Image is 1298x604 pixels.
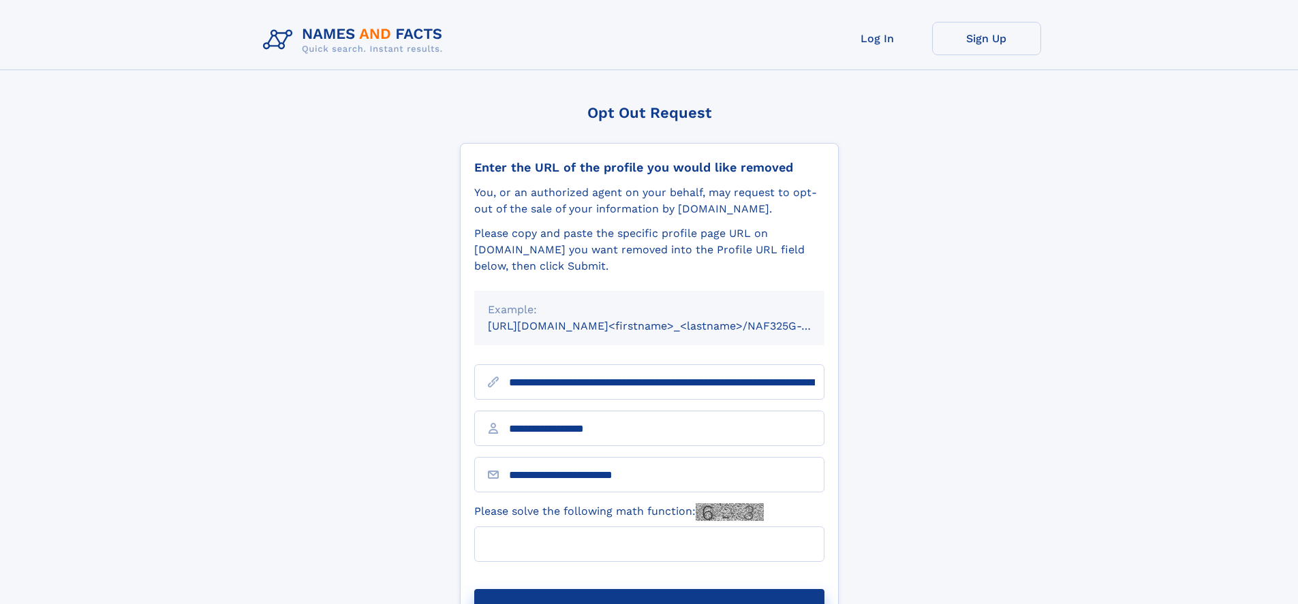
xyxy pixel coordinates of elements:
div: You, or an authorized agent on your behalf, may request to opt-out of the sale of your informatio... [474,185,824,217]
label: Please solve the following math function: [474,503,764,521]
a: Sign Up [932,22,1041,55]
img: Logo Names and Facts [258,22,454,59]
div: Example: [488,302,811,318]
a: Log In [823,22,932,55]
div: Enter the URL of the profile you would like removed [474,160,824,175]
div: Opt Out Request [460,104,839,121]
div: Please copy and paste the specific profile page URL on [DOMAIN_NAME] you want removed into the Pr... [474,225,824,274]
small: [URL][DOMAIN_NAME]<firstname>_<lastname>/NAF325G-xxxxxxxx [488,319,850,332]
